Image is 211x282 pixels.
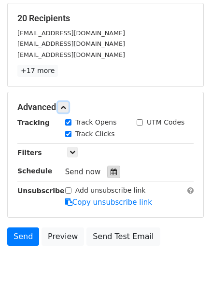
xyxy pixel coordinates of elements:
[86,227,160,246] a: Send Test Email
[7,227,39,246] a: Send
[42,227,84,246] a: Preview
[147,117,184,127] label: UTM Codes
[163,236,211,282] iframe: Chat Widget
[17,187,65,195] strong: Unsubscribe
[17,65,58,77] a: +17 more
[75,129,115,139] label: Track Clicks
[75,185,146,196] label: Add unsubscribe link
[17,102,194,113] h5: Advanced
[17,13,194,24] h5: 20 Recipients
[17,167,52,175] strong: Schedule
[75,117,117,127] label: Track Opens
[17,149,42,156] strong: Filters
[17,51,125,58] small: [EMAIL_ADDRESS][DOMAIN_NAME]
[65,198,152,207] a: Copy unsubscribe link
[17,119,50,127] strong: Tracking
[17,29,125,37] small: [EMAIL_ADDRESS][DOMAIN_NAME]
[17,40,125,47] small: [EMAIL_ADDRESS][DOMAIN_NAME]
[65,168,101,176] span: Send now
